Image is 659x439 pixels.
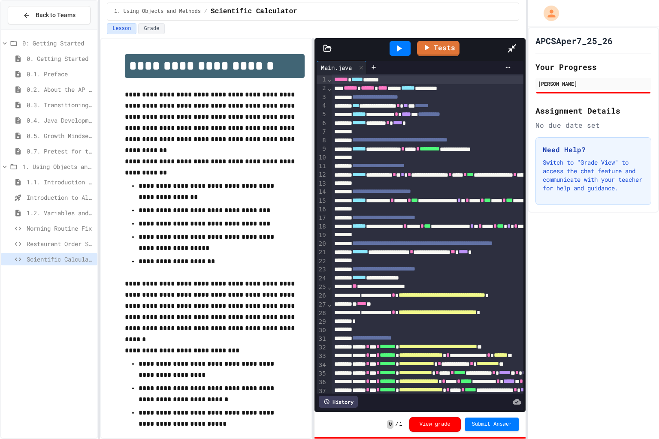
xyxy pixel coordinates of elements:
[27,255,94,264] span: Scientific Calculator
[317,223,327,231] div: 18
[317,361,327,370] div: 34
[317,93,327,102] div: 3
[317,145,327,153] div: 9
[317,119,327,128] div: 6
[327,301,332,308] span: Fold line
[27,224,94,233] span: Morning Routine Fix
[317,153,327,162] div: 10
[27,131,94,140] span: 0.5. Growth Mindset and Pair Programming
[107,23,136,34] button: Lesson
[317,370,327,378] div: 35
[317,326,327,335] div: 30
[317,84,327,93] div: 2
[36,11,76,20] span: Back to Teams
[317,63,356,72] div: Main.java
[317,301,327,309] div: 27
[387,420,393,429] span: 0
[317,283,327,292] div: 25
[8,6,91,24] button: Back to Teams
[317,171,327,179] div: 12
[211,6,297,17] span: Scientific Calculator
[535,3,561,23] div: My Account
[317,335,327,343] div: 31
[27,116,94,125] span: 0.4. Java Development Environments
[319,396,358,408] div: History
[535,120,651,130] div: No due date set
[465,418,519,431] button: Submit Answer
[317,265,327,274] div: 23
[327,283,332,290] span: Fold line
[317,75,327,84] div: 1
[27,85,94,94] span: 0.2. About the AP CSA Exam
[327,85,332,92] span: Fold line
[317,128,327,136] div: 7
[27,239,94,248] span: Restaurant Order System
[538,80,649,87] div: [PERSON_NAME]
[317,61,367,74] div: Main.java
[138,23,165,34] button: Grade
[317,248,327,257] div: 21
[317,378,327,387] div: 36
[22,39,94,48] span: 0: Getting Started
[317,110,327,119] div: 5
[317,231,327,240] div: 19
[535,105,651,117] h2: Assignment Details
[27,147,94,156] span: 0.7. Pretest for the AP CSA Exam
[317,274,327,283] div: 24
[317,387,327,396] div: 37
[27,54,94,63] span: 0. Getting Started
[27,69,94,78] span: 0.1. Preface
[317,188,327,196] div: 14
[27,100,94,109] span: 0.3. Transitioning from AP CSP to AP CSA
[317,136,327,145] div: 8
[543,158,644,192] p: Switch to "Grade View" to access the chat feature and communicate with your teacher for help and ...
[409,417,461,432] button: View grade
[317,318,327,326] div: 29
[317,162,327,171] div: 11
[535,61,651,73] h2: Your Progress
[317,180,327,188] div: 13
[472,421,512,428] span: Submit Answer
[317,343,327,352] div: 32
[399,421,402,428] span: 1
[317,240,327,248] div: 20
[204,8,207,15] span: /
[317,292,327,300] div: 26
[317,257,327,266] div: 22
[543,144,644,155] h3: Need Help?
[22,162,94,171] span: 1. Using Objects and Methods
[27,177,94,186] span: 1.1. Introduction to Algorithms, Programming, and Compilers
[417,41,459,56] a: Tests
[535,35,613,47] h1: APCSAper7_25_26
[395,421,398,428] span: /
[317,197,327,205] div: 15
[317,352,327,361] div: 33
[27,193,94,202] span: Introduction to Algorithms, Programming, and Compilers
[317,309,327,318] div: 28
[27,208,94,217] span: 1.2. Variables and Data Types
[114,8,201,15] span: 1. Using Objects and Methods
[317,205,327,214] div: 16
[317,214,327,223] div: 17
[327,76,332,83] span: Fold line
[317,102,327,110] div: 4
